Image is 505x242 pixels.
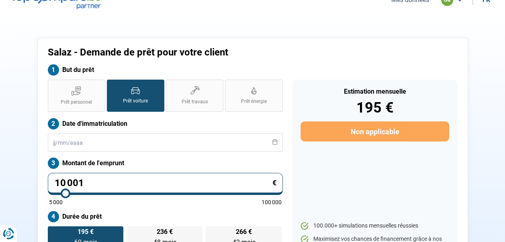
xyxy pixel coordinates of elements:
button: Non applicable [301,121,449,142]
div: Estimation mensuelle [301,88,449,95]
span: Prêt personnel [61,99,92,106]
span: Prêt travaux [182,98,208,105]
label: Date d'immatriculation [48,118,283,129]
span: 195 € [78,229,94,235]
span: Prêt voiture [123,98,148,105]
span: 100 000 [262,199,282,205]
label: But du prêt [48,64,283,76]
label: Montant de l'emprunt [48,158,283,169]
input: jj/mm/aaaa [48,133,283,152]
span: 236 € [157,229,173,235]
label: Durée du prêt [48,211,283,222]
span: 5 000 [49,199,63,205]
span: 266 € [236,229,252,235]
span: Prêt énergie [241,98,267,105]
div: 195 € [301,100,449,115]
li: 100.000+ simulations mensuelles réussies [301,222,449,230]
h1: Salaz - Demande de prêt pour votre client [48,47,353,58]
span: € [272,179,276,187]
